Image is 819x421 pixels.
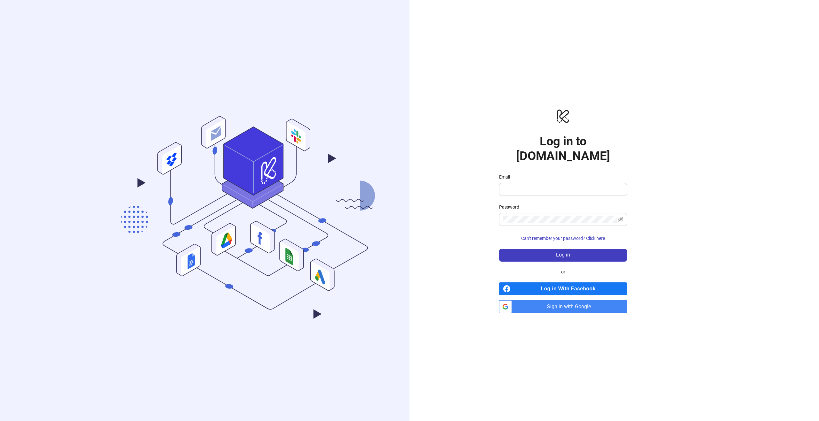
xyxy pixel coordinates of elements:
button: Can't remember your password? Click here [499,233,627,244]
button: Log in [499,249,627,262]
a: Log in With Facebook [499,282,627,295]
span: Log in With Facebook [513,282,627,295]
label: Email [499,173,514,180]
span: or [556,268,570,275]
input: Email [503,186,622,193]
a: Sign in with Google [499,300,627,313]
span: Can't remember your password? Click here [521,236,605,241]
input: Password [503,216,617,223]
a: Can't remember your password? Click here [499,236,627,241]
h1: Log in to [DOMAIN_NAME] [499,134,627,163]
span: eye-invisible [618,217,623,222]
span: Log in [556,252,570,258]
label: Password [499,203,523,210]
span: Sign in with Google [514,300,627,313]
